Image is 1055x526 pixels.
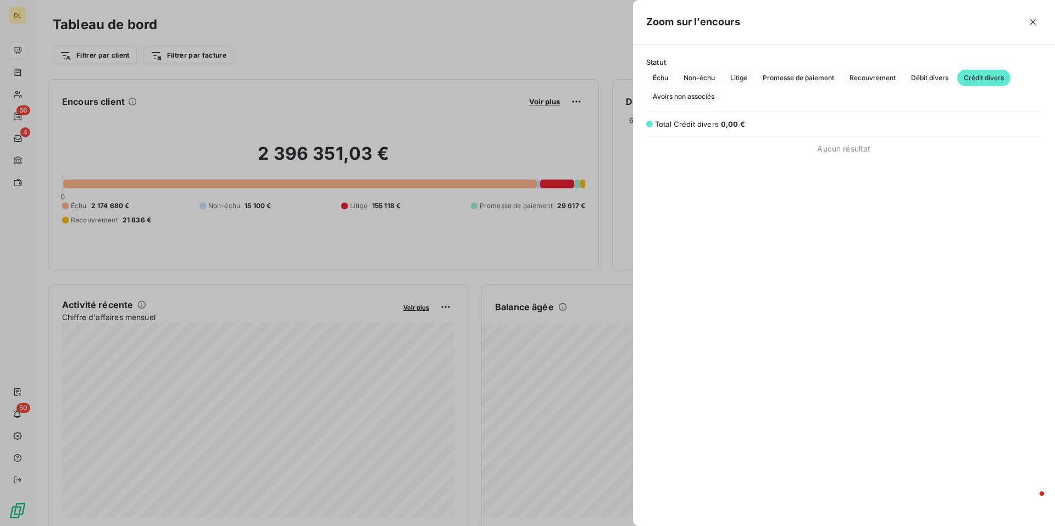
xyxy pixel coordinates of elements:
span: 0,00 € [721,120,745,128]
button: Non-échu [677,70,721,86]
button: Échu [646,70,675,86]
span: Statut [646,58,1042,66]
button: Recouvrement [843,70,902,86]
button: Débit divers [904,70,955,86]
button: Crédit divers [957,70,1010,86]
span: Aucun résultat [817,143,870,154]
span: Total Crédit divers [655,120,719,128]
button: Avoirs non associés [646,88,721,105]
h5: Zoom sur l’encours [646,14,740,30]
button: Litige [724,70,754,86]
iframe: Intercom live chat [1018,489,1044,515]
button: Promesse de paiement [756,70,841,86]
